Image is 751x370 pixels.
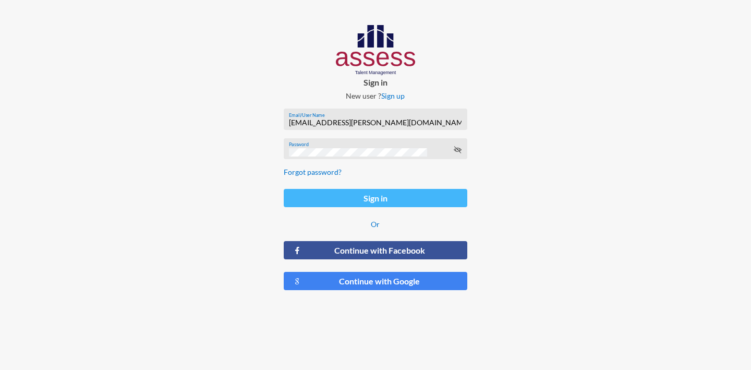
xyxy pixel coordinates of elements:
[284,168,342,176] a: Forgot password?
[289,118,462,127] input: Email/User Name
[275,77,476,87] p: Sign in
[336,25,416,75] img: AssessLogoo.svg
[284,272,467,290] button: Continue with Google
[275,91,476,100] p: New user ?
[284,220,467,229] p: Or
[381,91,405,100] a: Sign up
[284,241,467,259] button: Continue with Facebook
[284,189,467,207] button: Sign in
